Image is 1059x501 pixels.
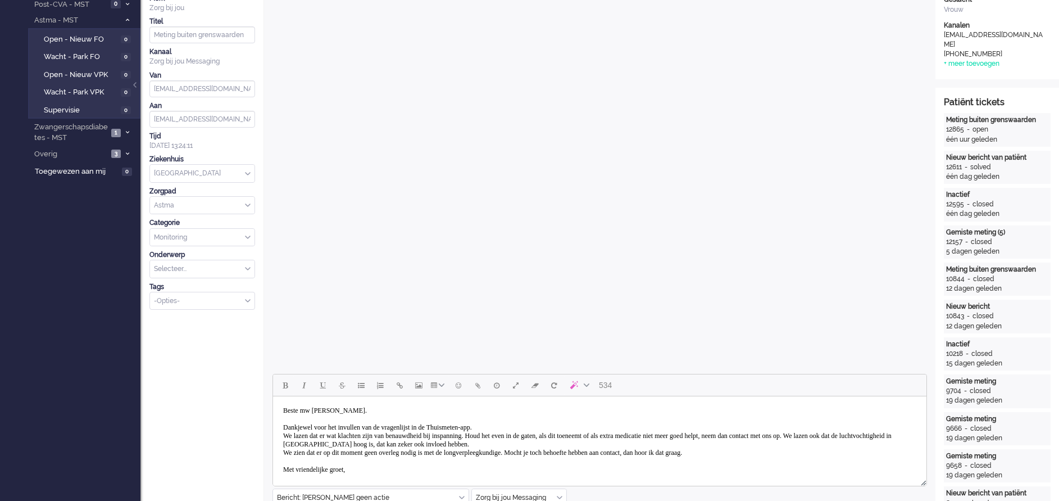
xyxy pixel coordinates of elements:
[946,153,1048,163] div: Nieuw bericht van patiënt
[506,376,525,395] button: Fullscreen
[409,376,428,395] button: Insert/edit image
[944,49,1045,59] div: [PHONE_NUMBER]
[946,284,1048,294] div: 12 dagen geleden
[44,34,118,45] span: Open - Nieuw FO
[149,47,255,57] div: Kanaal
[946,172,1048,182] div: één dag geleden
[946,228,1048,237] div: Gemiste meting (5)
[149,218,255,228] div: Categorie
[33,68,139,80] a: Open - Nieuw VPK 0
[149,71,255,80] div: Van
[970,424,992,434] div: closed
[44,70,118,80] span: Open - Nieuw VPK
[33,85,139,98] a: Wacht - Park VPK 0
[946,135,1048,145] div: één uur geleden
[962,163,970,172] div: -
[946,190,1048,200] div: Inactief
[946,386,961,396] div: 9704
[944,21,1051,30] div: Kanalen
[149,250,255,260] div: Onderwerp
[111,150,121,158] span: 3
[4,4,649,92] body: Rich Text Area. Press ALT-0 for help.
[121,71,131,79] span: 0
[972,312,994,321] div: closed
[973,274,994,284] div: closed
[273,396,926,476] iframe: Rich Text Area
[149,292,255,310] div: Select Tags
[964,200,972,209] div: -
[149,132,255,151] div: [DATE] 13:24:11
[149,57,255,66] div: Zorg bij jou Messaging
[946,340,1048,349] div: Inactief
[946,377,1048,386] div: Gemiste meting
[371,376,390,395] button: Numbered list
[44,52,118,62] span: Wacht - Park FO
[946,209,1048,219] div: één dag geleden
[946,247,1048,256] div: 5 dagen geleden
[44,105,118,116] span: Supervisie
[121,35,131,44] span: 0
[487,376,506,395] button: Delay message
[944,30,1045,49] div: [EMAIL_ADDRESS][DOMAIN_NAME]
[313,376,333,395] button: Underline
[121,88,131,97] span: 0
[33,15,120,26] span: Astma - MST
[971,349,993,359] div: closed
[946,265,1048,274] div: Meting buiten grenswaarden
[390,376,409,395] button: Insert/edit link
[946,414,1048,424] div: Gemiste meting
[149,17,255,26] div: Titel
[964,312,972,321] div: -
[946,489,1048,498] div: Nieuw bericht van patiënt
[962,237,971,247] div: -
[946,396,1048,405] div: 19 dagen geleden
[33,122,108,143] span: Zwangerschapsdiabetes - MST
[111,129,121,137] span: 1
[946,302,1048,312] div: Nieuw bericht
[946,274,965,284] div: 10844
[972,200,994,209] div: closed
[149,187,255,196] div: Zorgpad
[33,149,108,160] span: Overig
[33,50,139,62] a: Wacht - Park FO 0
[946,471,1048,480] div: 19 dagen geleden
[121,106,131,115] span: 0
[149,132,255,141] div: Tijd
[33,103,139,116] a: Supervisie 0
[944,96,1051,109] div: Patiënt tickets
[944,59,999,69] div: + meer toevoegen
[970,163,991,172] div: solved
[468,376,487,395] button: Add attachment
[962,461,970,471] div: -
[525,376,544,395] button: Clear formatting
[964,125,972,134] div: -
[970,461,992,471] div: closed
[428,376,449,395] button: Table
[971,237,992,247] div: closed
[946,359,1048,368] div: 15 dagen geleden
[961,386,970,396] div: -
[33,33,139,45] a: Open - Nieuw FO 0
[352,376,371,395] button: Bullet list
[599,381,612,390] span: 534
[333,376,352,395] button: Strikethrough
[962,424,970,434] div: -
[946,163,962,172] div: 12611
[946,312,964,321] div: 10843
[965,274,973,284] div: -
[946,237,962,247] div: 12157
[563,376,594,395] button: AI
[149,101,255,111] div: Aan
[946,434,1048,443] div: 19 dagen geleden
[122,168,132,176] span: 0
[149,3,255,13] div: Zorg bij jou
[970,386,991,396] div: closed
[594,376,617,395] button: 534
[946,322,1048,331] div: 12 dagen geleden
[35,166,119,177] span: Toegewezen aan mij
[944,5,1051,15] div: Vrouw
[275,376,294,395] button: Bold
[963,349,971,359] div: -
[946,424,962,434] div: 9666
[121,53,131,61] span: 0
